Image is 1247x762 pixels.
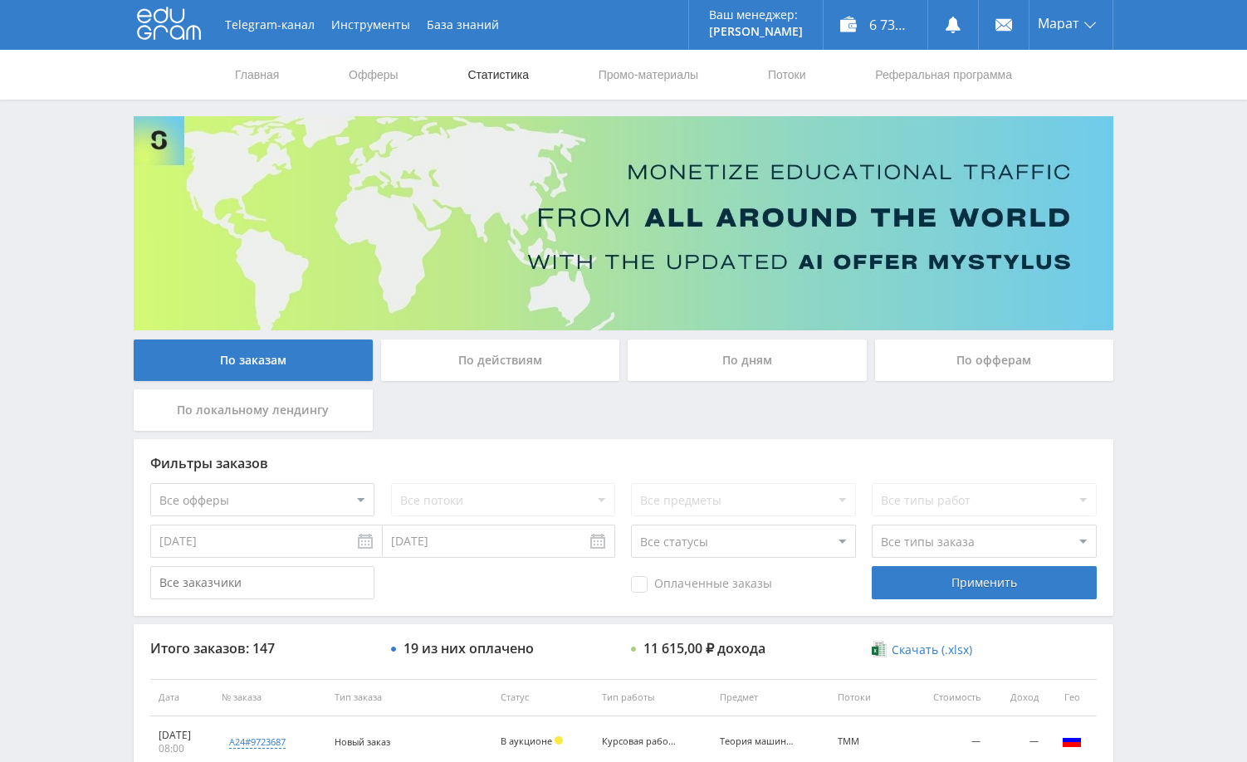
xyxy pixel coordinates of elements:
span: Оплаченные заказы [631,576,772,593]
div: Применить [872,566,1096,599]
input: Все заказчики [150,566,374,599]
span: Марат [1038,17,1079,30]
div: По дням [628,339,867,381]
div: По заказам [134,339,373,381]
img: Banner [134,116,1113,330]
a: Потоки [766,50,808,100]
a: Статистика [466,50,531,100]
a: Офферы [347,50,400,100]
div: Фильтры заказов [150,456,1097,471]
p: [PERSON_NAME] [709,25,803,38]
div: По действиям [381,339,620,381]
p: Ваш менеджер: [709,8,803,22]
div: По локальному лендингу [134,389,373,431]
a: Главная [233,50,281,100]
div: По офферам [875,339,1114,381]
a: Реферальная программа [873,50,1014,100]
a: Промо-материалы [597,50,700,100]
